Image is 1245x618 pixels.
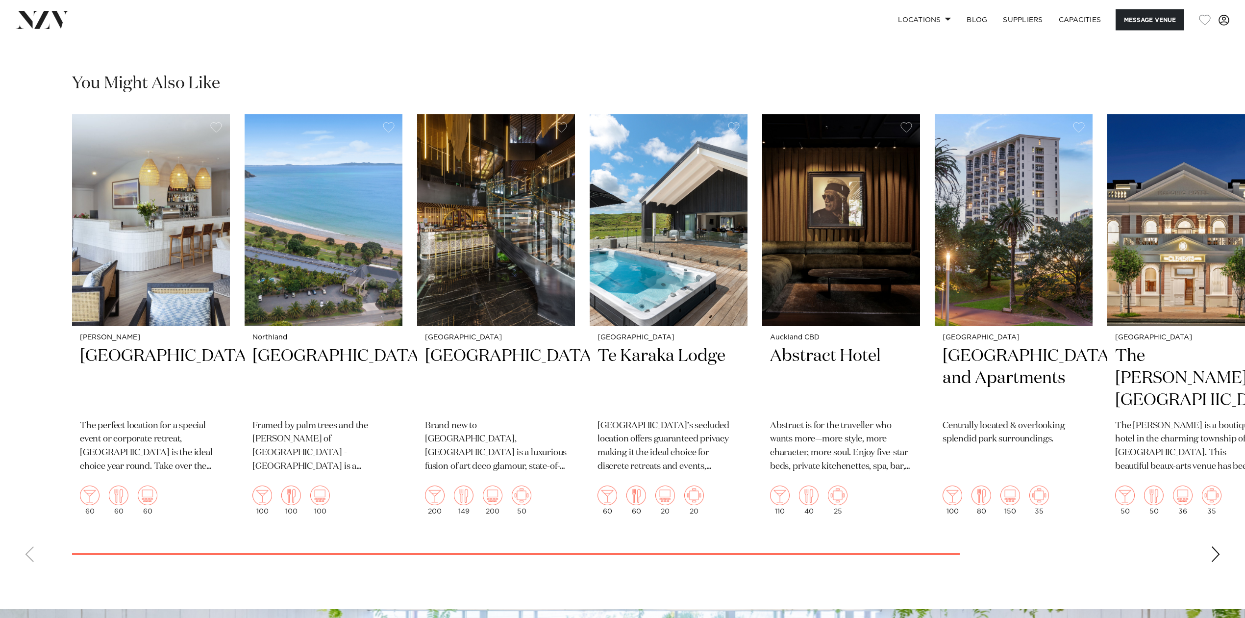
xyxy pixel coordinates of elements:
img: meeting.png [512,486,531,505]
div: 60 [138,486,157,515]
img: meeting.png [1029,486,1049,505]
img: theatre.png [483,486,502,505]
img: theatre.png [655,486,675,505]
div: 50 [1115,486,1135,515]
img: cocktail.png [80,486,100,505]
img: dining.png [1144,486,1164,505]
h2: [GEOGRAPHIC_DATA] [425,345,567,412]
img: meeting.png [684,486,704,505]
swiper-slide: 5 / 8 [762,114,920,523]
h2: [GEOGRAPHIC_DATA] and Apartments [943,345,1085,412]
swiper-slide: 2 / 8 [245,114,402,523]
img: nzv-logo.png [16,11,69,28]
a: Northland [GEOGRAPHIC_DATA] Framed by palm trees and the [PERSON_NAME] of [GEOGRAPHIC_DATA] - [GE... [245,114,402,523]
div: 60 [598,486,617,515]
img: cocktail.png [943,486,962,505]
p: Centrally located & overlooking splendid park surroundings. [943,419,1085,447]
div: 110 [770,486,790,515]
img: theatre.png [310,486,330,505]
div: 35 [1202,486,1221,515]
img: dining.png [626,486,646,505]
a: [PERSON_NAME] [GEOGRAPHIC_DATA] The perfect location for a special event or corporate retreat, [G... [72,114,230,523]
a: [GEOGRAPHIC_DATA] [GEOGRAPHIC_DATA] Brand new to [GEOGRAPHIC_DATA], [GEOGRAPHIC_DATA] is a luxuri... [417,114,575,523]
div: 100 [281,486,301,515]
div: 60 [626,486,646,515]
h2: Abstract Hotel [770,345,912,412]
h2: [GEOGRAPHIC_DATA] [80,345,222,412]
img: meeting.png [828,486,847,505]
div: 200 [425,486,445,515]
img: meeting.png [1202,486,1221,505]
img: cocktail.png [770,486,790,505]
h2: Te Karaka Lodge [598,345,740,412]
img: dining.png [281,486,301,505]
div: 20 [684,486,704,515]
p: Brand new to [GEOGRAPHIC_DATA], [GEOGRAPHIC_DATA] is a luxurious fusion of art deco glamour, stat... [425,419,567,474]
a: SUPPLIERS [995,9,1050,30]
p: The perfect location for a special event or corporate retreat, [GEOGRAPHIC_DATA] is the ideal cho... [80,419,222,474]
h2: [GEOGRAPHIC_DATA] [252,345,395,412]
a: BLOG [959,9,995,30]
p: [GEOGRAPHIC_DATA]’s secluded location offers guaranteed privacy making it the ideal choice for di... [598,419,740,474]
small: [GEOGRAPHIC_DATA] [425,334,567,341]
img: dining.png [454,486,473,505]
div: 50 [1144,486,1164,515]
a: [GEOGRAPHIC_DATA] [GEOGRAPHIC_DATA] and Apartments Centrally located & overlooking splendid park ... [935,114,1093,523]
div: 36 [1173,486,1193,515]
div: 40 [799,486,819,515]
small: [GEOGRAPHIC_DATA] [598,334,740,341]
div: 149 [454,486,473,515]
div: 20 [655,486,675,515]
div: 60 [80,486,100,515]
a: Auckland CBD Abstract Hotel Abstract is for the traveller who wants more—more style, more charact... [762,114,920,523]
a: Locations [890,9,959,30]
a: Capacities [1051,9,1109,30]
div: 25 [828,486,847,515]
small: Northland [252,334,395,341]
small: Auckland CBD [770,334,912,341]
div: 50 [512,486,531,515]
img: cocktail.png [598,486,617,505]
img: theatre.png [1173,486,1193,505]
button: Message Venue [1116,9,1184,30]
div: 100 [310,486,330,515]
small: [PERSON_NAME] [80,334,222,341]
p: Framed by palm trees and the [PERSON_NAME] of [GEOGRAPHIC_DATA] - [GEOGRAPHIC_DATA] is a conferen... [252,419,395,474]
div: 150 [1000,486,1020,515]
div: 35 [1029,486,1049,515]
img: dining.png [109,486,128,505]
h2: You Might Also Like [72,73,220,95]
img: theatre.png [1000,486,1020,505]
swiper-slide: 1 / 8 [72,114,230,523]
img: cocktail.png [252,486,272,505]
img: dining.png [799,486,819,505]
p: Abstract is for the traveller who wants more—more style, more character, more soul. Enjoy five-st... [770,419,912,474]
div: 100 [943,486,962,515]
img: cocktail.png [425,486,445,505]
swiper-slide: 6 / 8 [935,114,1093,523]
div: 100 [252,486,272,515]
img: dining.png [971,486,991,505]
img: cocktail.png [1115,486,1135,505]
div: 80 [971,486,991,515]
div: 200 [483,486,502,515]
img: theatre.png [138,486,157,505]
a: [GEOGRAPHIC_DATA] Te Karaka Lodge [GEOGRAPHIC_DATA]’s secluded location offers guaranteed privacy... [590,114,747,523]
swiper-slide: 3 / 8 [417,114,575,523]
swiper-slide: 4 / 8 [590,114,747,523]
small: [GEOGRAPHIC_DATA] [943,334,1085,341]
div: 60 [109,486,128,515]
